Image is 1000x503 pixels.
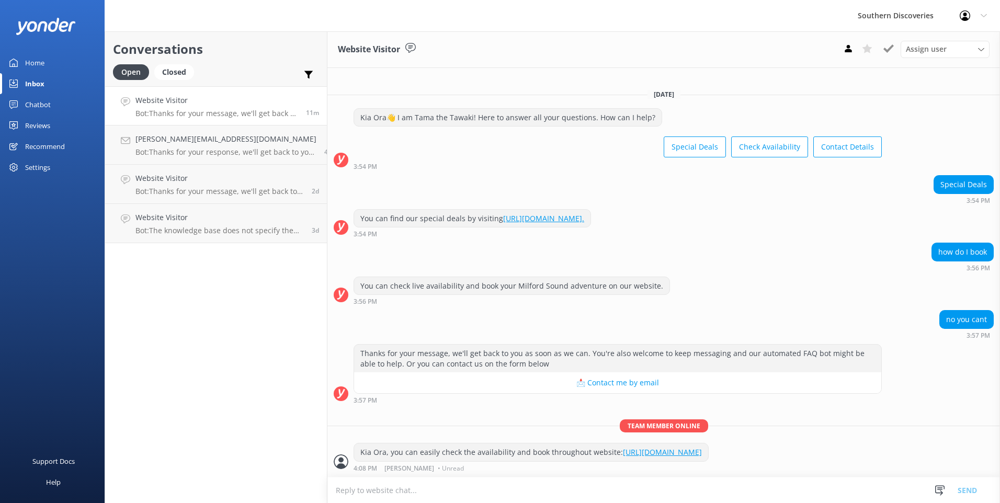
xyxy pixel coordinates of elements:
strong: 3:54 PM [354,164,377,170]
span: Assign user [906,43,947,55]
span: Aug 23 2025 03:57pm (UTC +12:00) Pacific/Auckland [306,108,319,117]
a: [PERSON_NAME][EMAIL_ADDRESS][DOMAIN_NAME]Bot:Thanks for your response, we'll get back to you as s... [105,125,327,165]
span: Aug 23 2025 11:54am (UTC +12:00) Pacific/Auckland [324,147,332,156]
span: Aug 20 2025 11:53pm (UTC +12:00) Pacific/Auckland [312,187,319,196]
p: Bot: The knowledge base does not specify the exact differences between the Glenorchy Air and Air ... [135,226,304,235]
img: yonder-white-logo.png [16,18,76,35]
div: You can find our special deals by visiting [354,210,590,227]
strong: 3:54 PM [354,231,377,237]
div: Aug 23 2025 03:56pm (UTC +12:00) Pacific/Auckland [354,298,670,305]
a: Closed [154,66,199,77]
h4: Website Visitor [135,212,304,223]
strong: 3:56 PM [354,299,377,305]
h3: Website Visitor [338,43,400,56]
a: [URL][DOMAIN_NAME] [623,447,702,457]
h2: Conversations [113,39,319,59]
h4: Website Visitor [135,173,304,184]
div: Home [25,52,44,73]
p: Bot: Thanks for your message, we'll get back to you as soon as we can. You're also welcome to kee... [135,109,298,118]
div: Aug 23 2025 03:57pm (UTC +12:00) Pacific/Auckland [354,396,882,404]
strong: 3:54 PM [967,198,990,204]
p: Bot: Thanks for your response, we'll get back to you as soon as we can during opening hours. [135,147,316,157]
h4: Website Visitor [135,95,298,106]
span: • Unread [438,465,464,472]
div: Open [113,64,149,80]
div: Support Docs [32,451,75,472]
div: no you cant [940,311,993,328]
strong: 3:57 PM [967,333,990,339]
button: 📩 Contact me by email [354,372,881,393]
div: Aug 23 2025 03:57pm (UTC +12:00) Pacific/Auckland [939,331,994,339]
div: Assign User [901,41,990,58]
div: Kia Ora, you can easily check the availability and book throughout website: [354,443,708,461]
div: Aug 23 2025 03:54pm (UTC +12:00) Pacific/Auckland [354,230,591,237]
span: [PERSON_NAME] [384,465,434,472]
div: Closed [154,64,194,80]
div: Chatbot [25,94,51,115]
div: Help [46,472,61,493]
div: Recommend [25,136,65,157]
div: Kia Ora👋 I am Tama the Tawaki! Here to answer all your questions. How can I help? [354,109,662,127]
strong: 3:56 PM [967,265,990,271]
a: Website VisitorBot:Thanks for your message, we'll get back to you as soon as we can. You're also ... [105,165,327,204]
a: [URL][DOMAIN_NAME]. [503,213,584,223]
h4: [PERSON_NAME][EMAIL_ADDRESS][DOMAIN_NAME] [135,133,316,145]
div: Aug 23 2025 03:54pm (UTC +12:00) Pacific/Auckland [354,163,882,170]
span: Aug 19 2025 05:39pm (UTC +12:00) Pacific/Auckland [312,226,319,235]
div: Aug 23 2025 04:08pm (UTC +12:00) Pacific/Auckland [354,464,709,472]
strong: 4:08 PM [354,465,377,472]
button: Check Availability [731,136,808,157]
button: Contact Details [813,136,882,157]
div: Aug 23 2025 03:56pm (UTC +12:00) Pacific/Auckland [931,264,994,271]
strong: 3:57 PM [354,397,377,404]
div: Settings [25,157,50,178]
div: You can check live availability and book your Milford Sound adventure on our website. [354,277,669,295]
button: Special Deals [664,136,726,157]
p: Bot: Thanks for your message, we'll get back to you as soon as we can. You're also welcome to kee... [135,187,304,196]
div: Reviews [25,115,50,136]
span: [DATE] [647,90,680,99]
span: Team member online [620,419,708,432]
div: Thanks for your message, we'll get back to you as soon as we can. You're also welcome to keep mes... [354,345,881,372]
div: how do I book [932,243,993,261]
div: Aug 23 2025 03:54pm (UTC +12:00) Pacific/Auckland [934,197,994,204]
div: Inbox [25,73,44,94]
a: Website VisitorBot:The knowledge base does not specify the exact differences between the Glenorch... [105,204,327,243]
a: Open [113,66,154,77]
a: Website VisitorBot:Thanks for your message, we'll get back to you as soon as we can. You're also ... [105,86,327,125]
div: Special Deals [934,176,993,193]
